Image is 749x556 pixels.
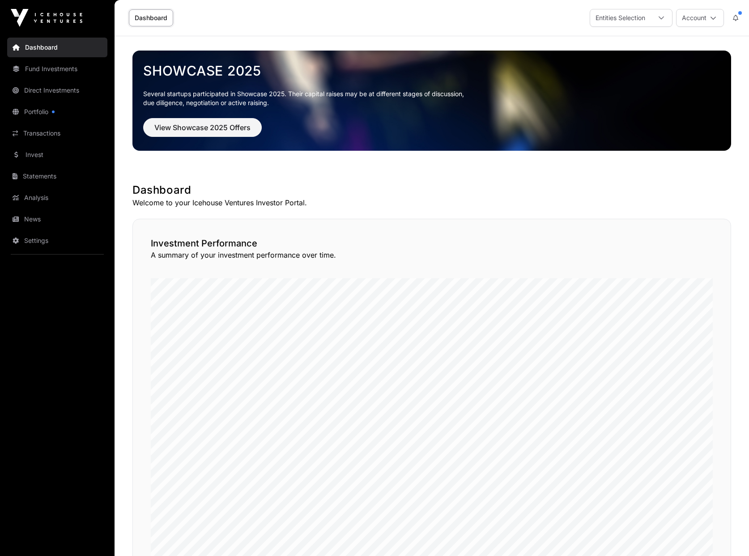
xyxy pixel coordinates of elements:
[676,9,724,27] button: Account
[129,9,173,26] a: Dashboard
[7,166,107,186] a: Statements
[7,231,107,250] a: Settings
[143,127,262,136] a: View Showcase 2025 Offers
[7,188,107,208] a: Analysis
[143,118,262,137] button: View Showcase 2025 Offers
[154,122,251,133] span: View Showcase 2025 Offers
[590,9,651,26] div: Entities Selection
[11,9,82,27] img: Icehouse Ventures Logo
[132,197,731,208] p: Welcome to your Icehouse Ventures Investor Portal.
[7,38,107,57] a: Dashboard
[7,81,107,100] a: Direct Investments
[704,513,749,556] iframe: Chat Widget
[7,59,107,79] a: Fund Investments
[132,183,731,197] h1: Dashboard
[143,89,720,107] p: Several startups participated in Showcase 2025. Their capital raises may be at different stages o...
[143,63,720,79] a: Showcase 2025
[7,145,107,165] a: Invest
[7,102,107,122] a: Portfolio
[151,250,713,260] p: A summary of your investment performance over time.
[151,237,713,250] h2: Investment Performance
[7,209,107,229] a: News
[7,123,107,143] a: Transactions
[132,51,731,151] img: Showcase 2025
